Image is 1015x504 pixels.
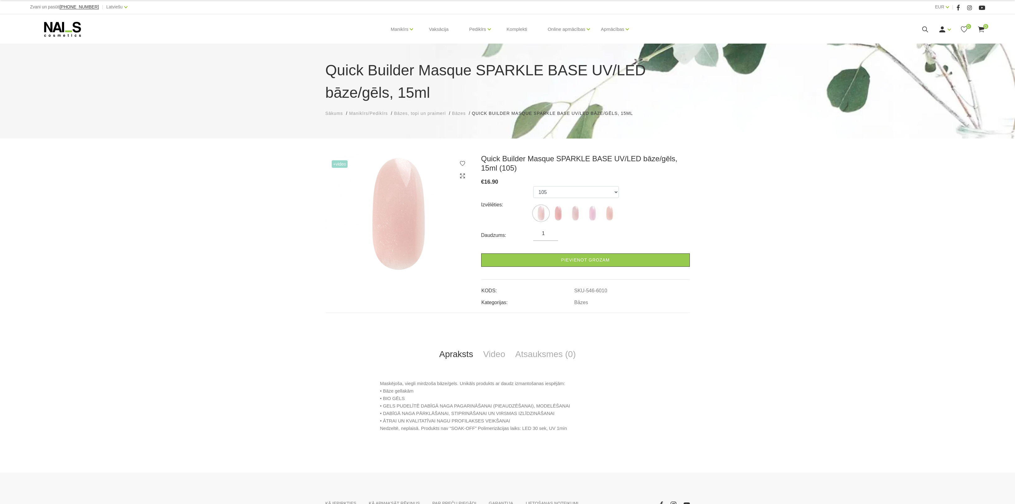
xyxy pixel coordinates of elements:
[102,3,103,11] span: |
[349,111,388,116] span: Manikīrs/Pedikīrs
[966,24,971,29] span: 0
[452,111,466,116] span: Bāzes
[325,154,472,274] img: Quick Builder Masque SPARKLE BASE UV/LED bāze/gēls, 15ml
[452,110,466,117] a: Bāzes
[478,344,510,365] a: Video
[481,253,690,267] a: Pievienot grozam
[533,205,549,221] img: ...
[481,283,574,294] td: KODS:
[484,179,498,185] span: 16.90
[424,14,453,44] a: Vaksācija
[548,17,585,42] a: Online apmācības
[977,26,985,33] a: 0
[983,24,988,29] span: 0
[574,288,607,294] a: SKU-546-6010
[502,14,532,44] a: Komplekti
[106,3,122,11] a: Latviešu
[601,17,624,42] a: Apmācības
[960,26,968,33] a: 0
[349,110,388,117] a: Manikīrs/Pedikīrs
[585,205,600,221] img: ...
[394,111,446,116] span: Bāzes, topi un praimeri
[332,160,348,168] span: +Video
[380,380,635,432] p: Maskējoša, viegli mirdzoša bāze/gels. Unikāls produkts ar daudz izmantošanas iespējām: • Bāze gel...
[391,17,409,42] a: Manikīrs
[952,3,953,11] span: |
[472,110,639,117] li: Quick Builder Masque SPARKLE BASE UV/LED bāze/gēls, 15ml
[481,154,690,173] h3: Quick Builder Masque SPARKLE BASE UV/LED bāze/gēls, 15ml (105)
[602,205,617,221] img: ...
[59,4,99,9] span: [PHONE_NUMBER]
[550,205,566,221] img: ...
[510,344,581,365] a: Atsauksmes (0)
[325,110,343,117] a: Sākums
[481,230,534,240] div: Daudzums:
[935,3,944,11] a: EUR
[434,344,478,365] a: Apraksts
[325,59,690,104] h1: Quick Builder Masque SPARKLE BASE UV/LED bāze/gēls, 15ml
[481,200,534,210] div: Izvēlēties:
[481,294,574,306] td: Kategorijas:
[30,3,99,11] div: Zvani un pasūti
[481,179,484,185] span: €
[574,300,588,305] a: Bāzes
[59,5,99,9] a: [PHONE_NUMBER]
[325,111,343,116] span: Sākums
[394,110,446,117] a: Bāzes, topi un praimeri
[469,17,486,42] a: Pedikīrs
[567,205,583,221] img: ...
